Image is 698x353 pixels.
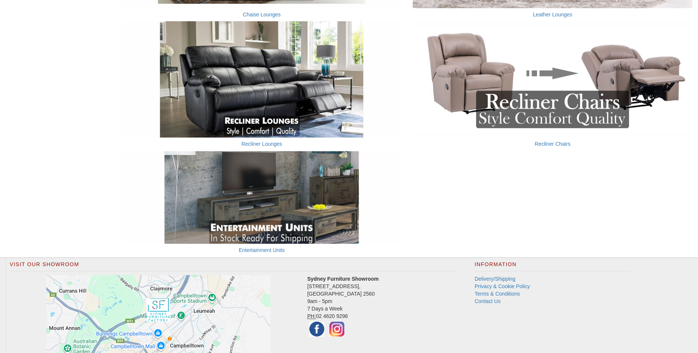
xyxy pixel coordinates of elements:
img: Entertainment Units [122,151,401,244]
a: Recliner Chairs [535,141,571,147]
img: Instagram [328,320,346,338]
h2: Visit Our Showroom [10,262,456,271]
a: Entertainment Units [239,247,285,253]
img: Facebook [307,320,326,338]
a: Leather Lounges [533,12,572,18]
abbr: Phone [307,313,316,319]
a: Contact Us [475,298,500,304]
img: Recliner Chairs [413,21,692,138]
h2: Information [475,262,630,271]
a: Recliner Lounges [241,141,282,147]
a: Privacy & Cookie Policy [475,283,530,289]
a: Delivery/Shipping [475,276,515,282]
a: Terms & Conditions [475,291,520,297]
strong: Sydney Furniture Showroom [307,276,379,282]
a: Chaise Lounges [243,12,280,18]
img: Recliner Lounges [122,21,401,138]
